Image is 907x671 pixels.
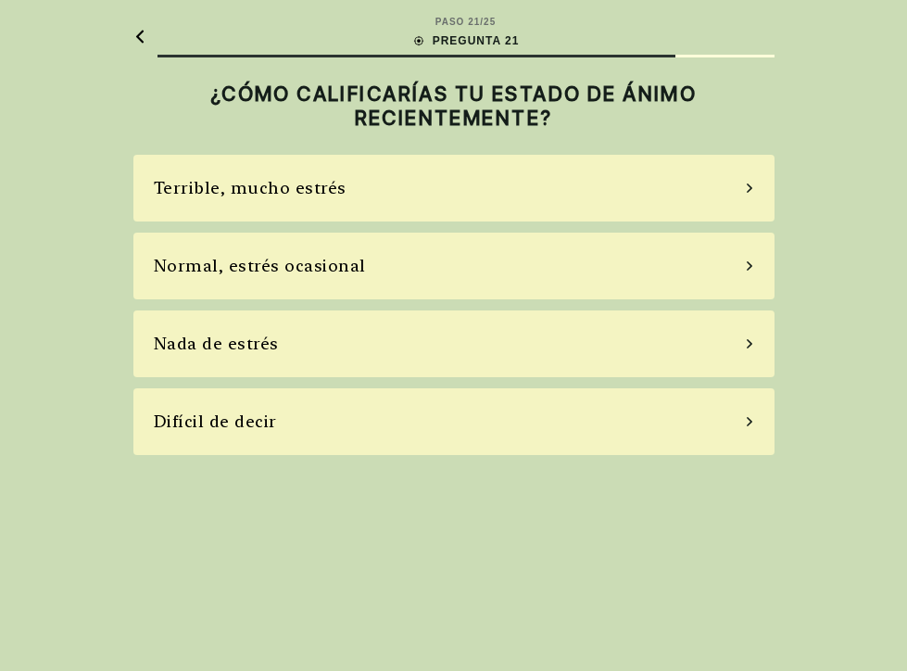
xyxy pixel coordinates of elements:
[133,82,775,131] h2: ¿CÓMO CALIFICARÍAS TU ESTADO DE ÁNIMO RECIENTEMENTE?
[154,175,346,200] div: Terrible, mucho estrés
[435,15,496,29] div: PASO 21 / 25
[412,32,520,49] div: PREGUNTA 21
[154,331,279,356] div: Nada de estrés
[154,409,277,434] div: Difícil de decir
[154,253,366,278] div: Normal, estrés ocasional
